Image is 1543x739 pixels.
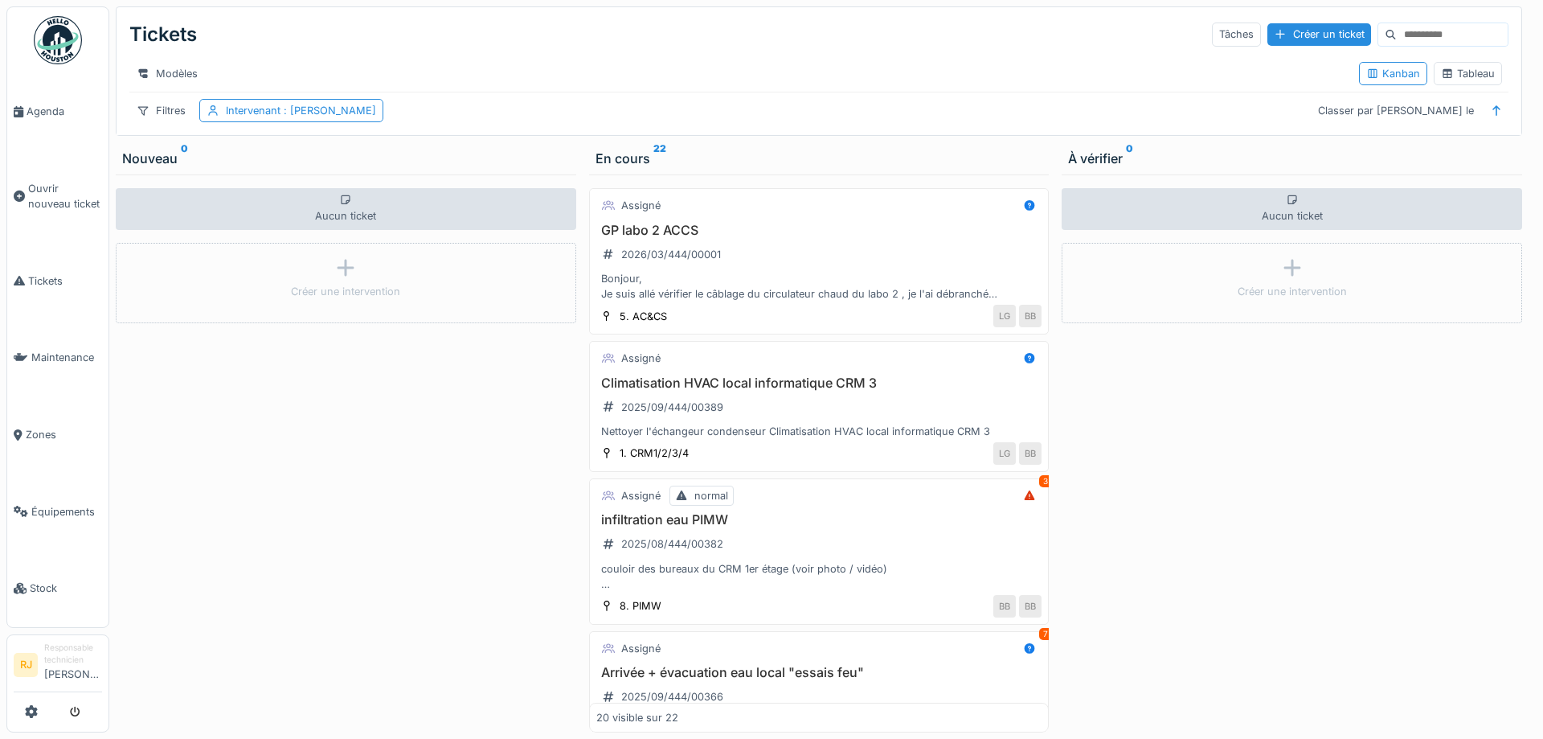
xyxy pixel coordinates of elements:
h3: GP labo 2 ACCS [596,223,1042,238]
a: Agenda [7,73,108,150]
span: Équipements [31,504,102,519]
div: Kanban [1366,66,1420,81]
div: Modèles [129,62,205,85]
div: 2025/09/444/00389 [621,400,723,415]
div: Assigné [621,351,661,366]
a: Ouvrir nouveau ticket [7,150,108,243]
div: 8. PIMW [620,598,661,614]
div: Assigné [621,198,661,213]
div: 20 visible sur 22 [596,710,678,725]
div: En cours [596,149,1043,168]
div: Créer une intervention [291,284,400,299]
div: BB [1019,595,1042,618]
div: Créer une intervention [1238,284,1347,299]
div: Aucun ticket [1062,188,1522,230]
div: Intervenant [226,103,376,118]
a: Stock [7,550,108,627]
div: BB [993,595,1016,618]
div: 2026/03/444/00001 [621,247,721,262]
div: Assigné [621,641,661,656]
h3: Climatisation HVAC local informatique CRM 3 [596,376,1042,391]
div: Bonjour, Je suis allé vérifier le câblage du circulateur chaud du labo 2 , je l'ai débranché phys... [596,271,1042,302]
div: BB [1019,305,1042,327]
div: 3 [1039,475,1052,487]
div: Assigné [621,488,661,503]
div: 5. AC&CS [620,309,667,324]
div: 2025/09/444/00366 [621,689,723,704]
div: 2025/08/444/00382 [621,536,723,552]
div: Créer un ticket [1267,23,1371,45]
div: BB [1019,442,1042,465]
div: Tâches [1212,23,1261,46]
a: Équipements [7,474,108,551]
h3: infiltration eau PIMW [596,512,1042,528]
div: Nettoyer l'échangeur condenseur Climatisation HVAC local informatique CRM 3 [596,424,1042,439]
a: Tickets [7,243,108,320]
span: : [PERSON_NAME] [280,105,376,117]
span: Stock [30,581,102,596]
div: Nouveau [122,149,570,168]
div: Tickets [129,14,197,55]
sup: 0 [181,149,188,168]
div: couloir des bureaux du CRM 1er étage (voir photo / vidéo) Bonjour Luc, Suite à notre dernière dis... [596,561,1042,592]
div: Responsable technicien [44,642,102,667]
a: RJ Responsable technicien[PERSON_NAME] [14,642,102,692]
span: Maintenance [31,350,102,365]
span: Zones [26,427,102,442]
h3: Arrivée + évacuation eau local "essais feu" [596,665,1042,680]
li: [PERSON_NAME] [44,642,102,688]
sup: 22 [653,149,666,168]
div: 7 [1039,628,1052,640]
div: normal [694,488,728,503]
img: Badge_color-CXgf-gQk.svg [34,16,82,64]
a: Zones [7,396,108,474]
span: Tickets [28,273,102,289]
span: Agenda [27,104,102,119]
li: RJ [14,653,38,677]
div: Filtres [129,99,193,122]
div: Tableau [1441,66,1495,81]
div: 1. CRM1/2/3/4 [620,445,689,461]
span: Ouvrir nouveau ticket [28,181,102,211]
div: LG [993,442,1016,465]
sup: 0 [1126,149,1133,168]
div: Aucun ticket [116,188,576,230]
div: Classer par [PERSON_NAME] le [1311,99,1481,122]
a: Maintenance [7,319,108,396]
div: LG [993,305,1016,327]
div: À vérifier [1068,149,1516,168]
